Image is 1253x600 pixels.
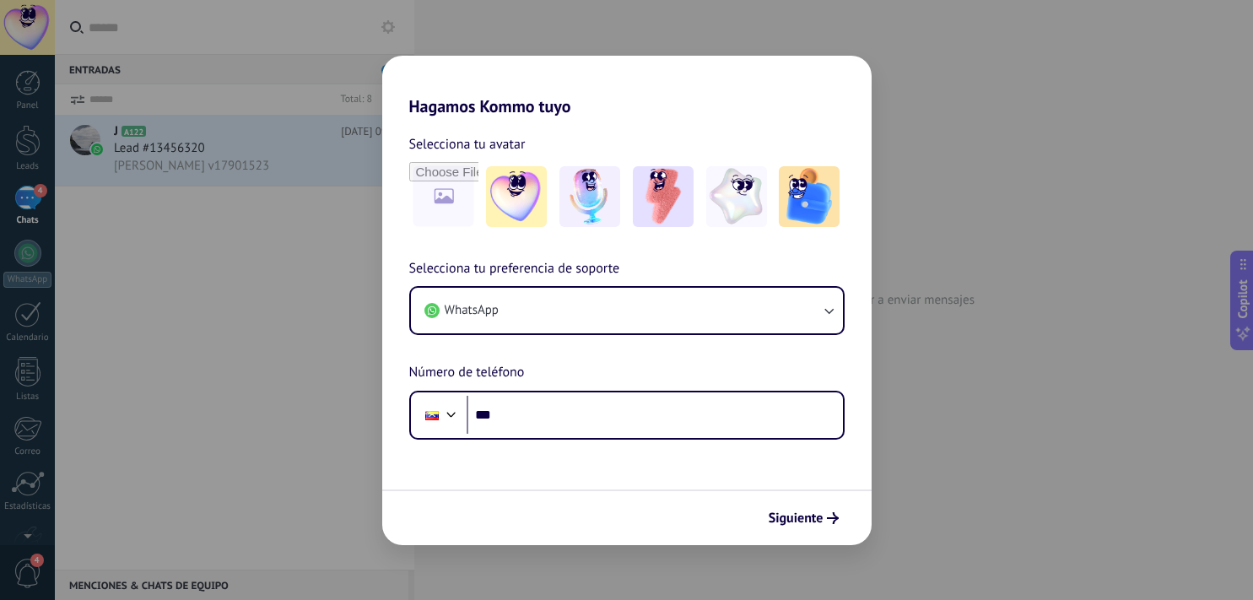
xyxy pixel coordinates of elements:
img: -4.jpeg [706,166,767,227]
img: -3.jpeg [633,166,694,227]
span: WhatsApp [445,302,499,319]
img: -1.jpeg [486,166,547,227]
button: WhatsApp [411,288,843,333]
img: -5.jpeg [779,166,840,227]
h2: Hagamos Kommo tuyo [382,56,872,116]
span: Selecciona tu avatar [409,133,526,155]
span: Selecciona tu preferencia de soporte [409,258,620,280]
button: Siguiente [761,504,846,532]
img: -2.jpeg [559,166,620,227]
div: Venezuela: + 58 [416,397,448,433]
span: Siguiente [769,512,824,524]
span: Número de teléfono [409,362,525,384]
